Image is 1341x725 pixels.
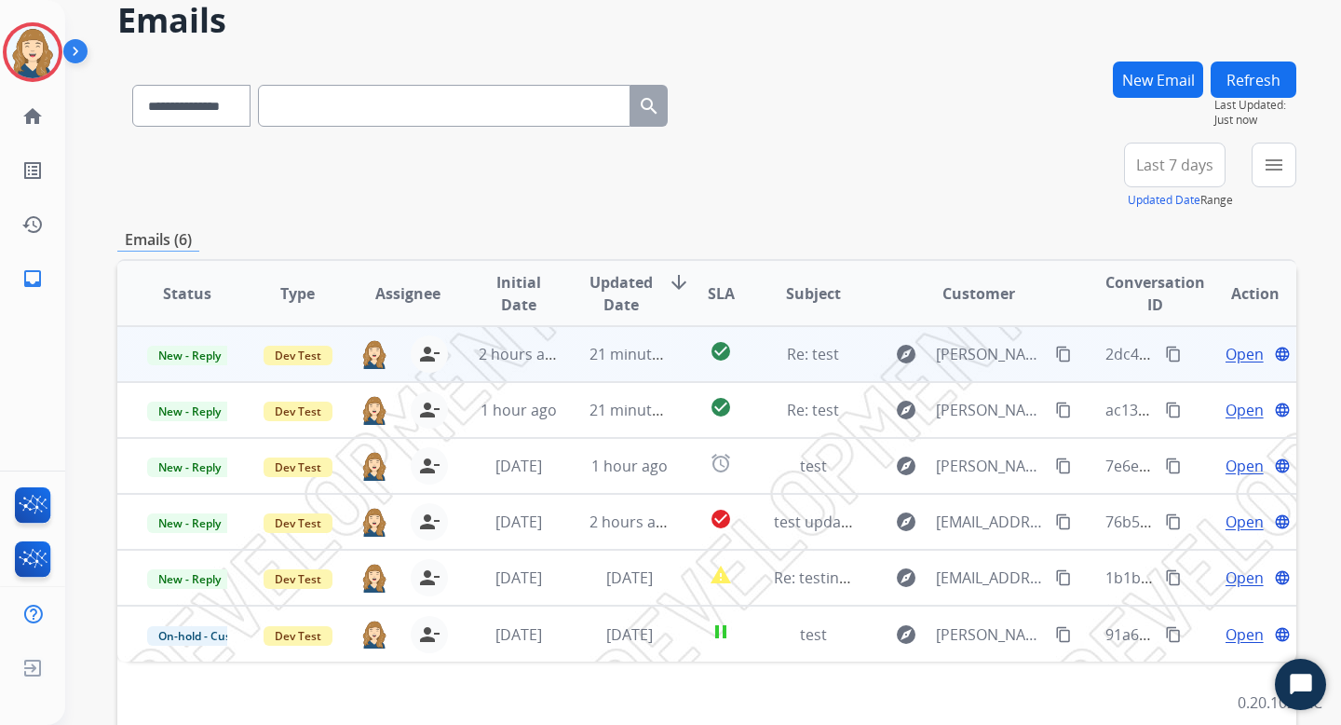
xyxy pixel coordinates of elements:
[117,228,199,252] p: Emails (6)
[589,344,698,364] span: 21 minutes ago
[147,513,232,533] span: New - Reply
[936,399,1044,421] span: [PERSON_NAME][EMAIL_ADDRESS][DOMAIN_NAME]
[280,282,315,305] span: Type
[1226,623,1264,646] span: Open
[147,569,232,589] span: New - Reply
[264,458,332,477] span: Dev Test
[668,271,690,294] mat-icon: arrow_downward
[1165,402,1182,418] mat-icon: content_copy
[589,271,653,316] span: Updated Date
[360,395,388,424] img: agent-avatar
[1165,346,1182,362] mat-icon: content_copy
[1165,626,1182,643] mat-icon: content_copy
[1055,513,1072,530] mat-icon: content_copy
[360,451,388,480] img: agent-avatar
[710,621,732,643] mat-icon: pause
[774,512,900,532] span: test updated date
[1274,402,1291,418] mat-icon: language
[1165,458,1182,474] mat-icon: content_copy
[1165,513,1182,530] mat-icon: content_copy
[800,456,827,476] span: test
[936,455,1044,477] span: [PERSON_NAME][EMAIL_ADDRESS][DOMAIN_NAME]
[1055,402,1072,418] mat-icon: content_copy
[774,568,885,588] span: Re: testing 1111
[1055,458,1072,474] mat-icon: content_copy
[495,456,542,476] span: [DATE]
[147,626,275,646] span: On-hold - Customer
[1226,511,1264,533] span: Open
[800,624,827,645] span: test
[936,567,1044,589] span: [EMAIL_ADDRESS][DOMAIN_NAME]
[1226,455,1264,477] span: Open
[942,282,1015,305] span: Customer
[21,213,44,236] mat-icon: history
[418,343,440,365] mat-icon: person_remove
[895,511,917,533] mat-icon: explore
[710,564,732,586] mat-icon: report_problem
[360,339,388,368] img: agent-avatar
[1226,399,1264,421] span: Open
[479,344,562,364] span: 2 hours ago
[375,282,440,305] span: Assignee
[1275,659,1326,710] button: Start Chat
[895,567,917,589] mat-icon: explore
[21,105,44,128] mat-icon: home
[936,511,1044,533] span: [EMAIL_ADDRESS][DOMAIN_NAME]
[264,569,332,589] span: Dev Test
[418,399,440,421] mat-icon: person_remove
[1055,569,1072,586] mat-icon: content_copy
[787,344,839,364] span: Re: test
[495,624,542,645] span: [DATE]
[1211,62,1296,98] button: Refresh
[495,512,542,532] span: [DATE]
[1128,192,1233,208] span: Range
[360,507,388,536] img: agent-avatar
[481,400,557,420] span: 1 hour ago
[147,346,232,365] span: New - Reply
[1136,161,1213,169] span: Last 7 days
[1214,113,1296,128] span: Just now
[589,512,673,532] span: 2 hours ago
[1124,143,1226,187] button: Last 7 days
[264,346,332,365] span: Dev Test
[21,267,44,290] mat-icon: inbox
[418,567,440,589] mat-icon: person_remove
[1274,513,1291,530] mat-icon: language
[638,95,660,117] mat-icon: search
[1165,569,1182,586] mat-icon: content_copy
[418,511,440,533] mat-icon: person_remove
[606,568,653,588] span: [DATE]
[360,620,388,649] img: agent-avatar
[21,159,44,182] mat-icon: list_alt
[895,623,917,646] mat-icon: explore
[895,399,917,421] mat-icon: explore
[1105,271,1205,316] span: Conversation ID
[936,623,1044,646] span: [PERSON_NAME][EMAIL_ADDRESS][DOMAIN_NAME]
[786,282,841,305] span: Subject
[710,508,732,530] mat-icon: check_circle
[418,623,440,646] mat-icon: person_remove
[1214,98,1296,113] span: Last Updated:
[418,455,440,477] mat-icon: person_remove
[1274,569,1291,586] mat-icon: language
[264,513,332,533] span: Dev Test
[606,624,653,645] span: [DATE]
[1128,193,1200,208] button: Updated Date
[1274,346,1291,362] mat-icon: language
[7,26,59,78] img: avatar
[147,458,232,477] span: New - Reply
[787,400,839,420] span: Re: test
[495,568,542,588] span: [DATE]
[708,282,735,305] span: SLA
[589,400,698,420] span: 21 minutes ago
[1274,626,1291,643] mat-icon: language
[1055,346,1072,362] mat-icon: content_copy
[710,396,732,418] mat-icon: check_circle
[710,340,732,362] mat-icon: check_circle
[1226,343,1264,365] span: Open
[895,455,917,477] mat-icon: explore
[147,402,232,421] span: New - Reply
[1238,691,1322,714] p: 0.20.1027RC
[360,563,388,592] img: agent-avatar
[591,456,668,476] span: 1 hour ago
